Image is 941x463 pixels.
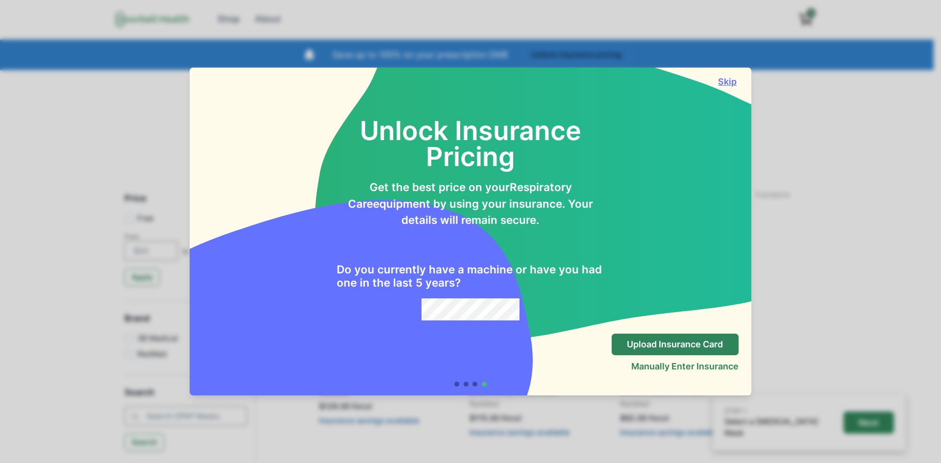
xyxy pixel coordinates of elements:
[717,76,739,87] button: Skip
[337,91,605,170] h2: Unlock Insurance Pricing
[612,334,739,356] button: Upload Insurance Card
[337,179,605,228] p: Get the best price on your Respiratory Care equipment by using your insurance. Your details will ...
[337,263,605,290] h2: Do you currently have a machine or have you had one in the last 5 years?
[631,361,739,371] button: Manually Enter Insurance
[627,339,723,350] p: Upload Insurance Card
